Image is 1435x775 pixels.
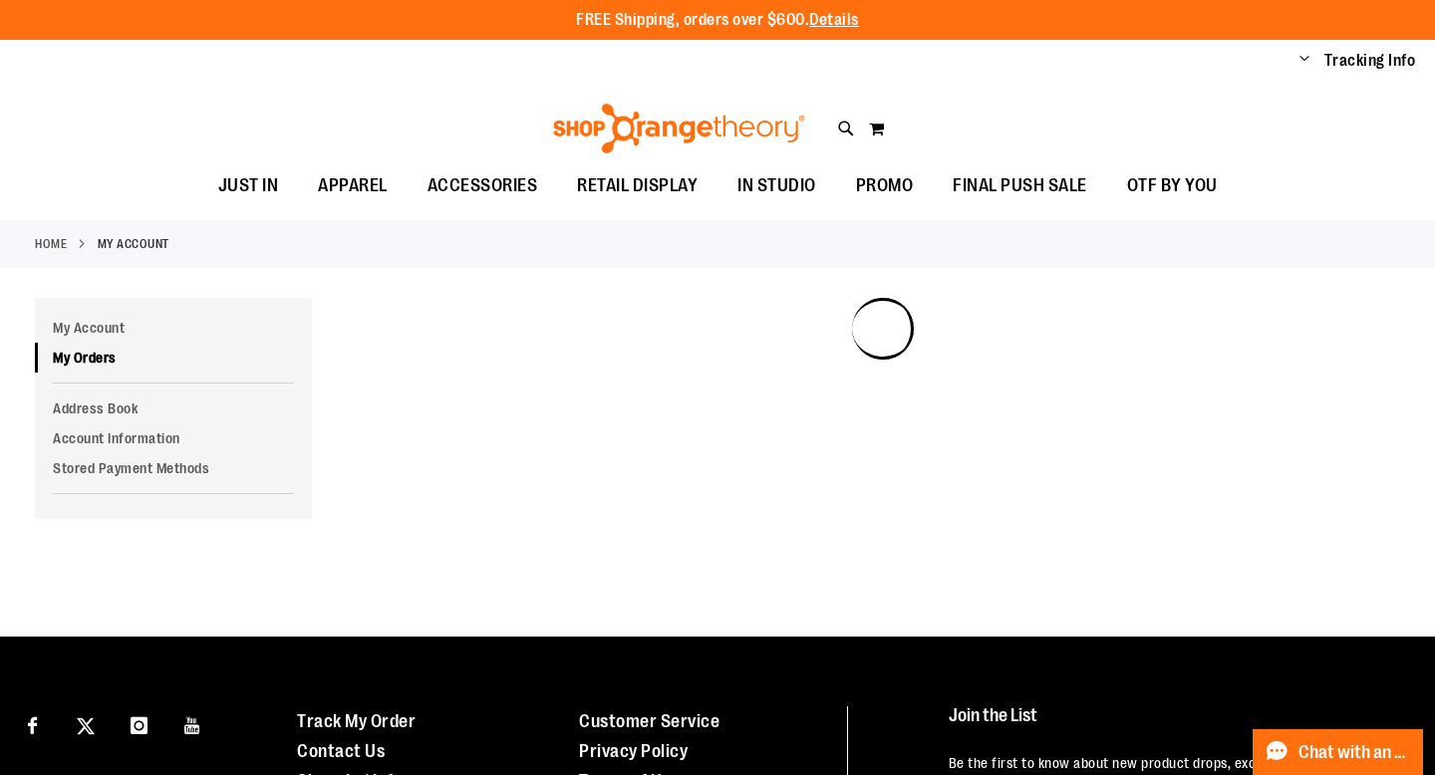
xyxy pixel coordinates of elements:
[297,711,416,731] a: Track My Order
[318,163,388,208] span: APPAREL
[737,163,816,208] span: IN STUDIO
[1107,163,1238,209] a: OTF BY YOU
[949,706,1397,743] h4: Join the List
[809,11,859,29] a: Details
[1127,163,1218,208] span: OTF BY YOU
[35,393,312,423] a: Address Book
[218,163,279,208] span: JUST IN
[122,706,156,741] a: Visit our Instagram page
[1324,50,1416,72] a: Tracking Info
[1253,729,1424,775] button: Chat with an Expert
[576,9,859,32] p: FREE Shipping, orders over $600.
[77,717,95,735] img: Twitter
[550,104,808,153] img: Shop Orangetheory
[557,163,717,209] a: RETAIL DISPLAY
[1299,51,1309,71] button: Account menu
[69,706,104,741] a: Visit our X page
[953,163,1087,208] span: FINAL PUSH SALE
[1298,743,1411,762] span: Chat with an Expert
[428,163,538,208] span: ACCESSORIES
[35,313,312,343] a: My Account
[15,706,50,741] a: Visit our Facebook page
[298,163,408,209] a: APPAREL
[35,235,67,253] a: Home
[933,163,1107,209] a: FINAL PUSH SALE
[297,741,385,761] a: Contact Us
[35,423,312,453] a: Account Information
[408,163,558,209] a: ACCESSORIES
[579,741,688,761] a: Privacy Policy
[35,343,312,373] a: My Orders
[577,163,698,208] span: RETAIL DISPLAY
[717,163,836,209] a: IN STUDIO
[856,163,914,208] span: PROMO
[198,163,299,209] a: JUST IN
[579,711,719,731] a: Customer Service
[98,235,169,253] strong: My Account
[175,706,210,741] a: Visit our Youtube page
[836,163,934,209] a: PROMO
[35,453,312,483] a: Stored Payment Methods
